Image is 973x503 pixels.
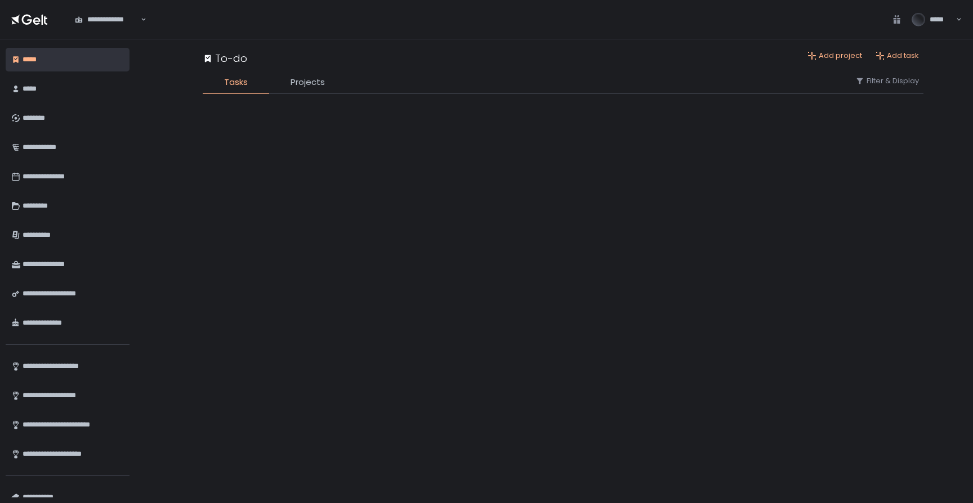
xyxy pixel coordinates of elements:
[807,51,862,61] button: Add project
[855,76,919,86] button: Filter & Display
[876,51,919,61] button: Add task
[224,76,248,89] span: Tasks
[203,51,247,66] div: To-do
[291,76,325,89] span: Projects
[68,8,146,32] div: Search for option
[139,14,140,25] input: Search for option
